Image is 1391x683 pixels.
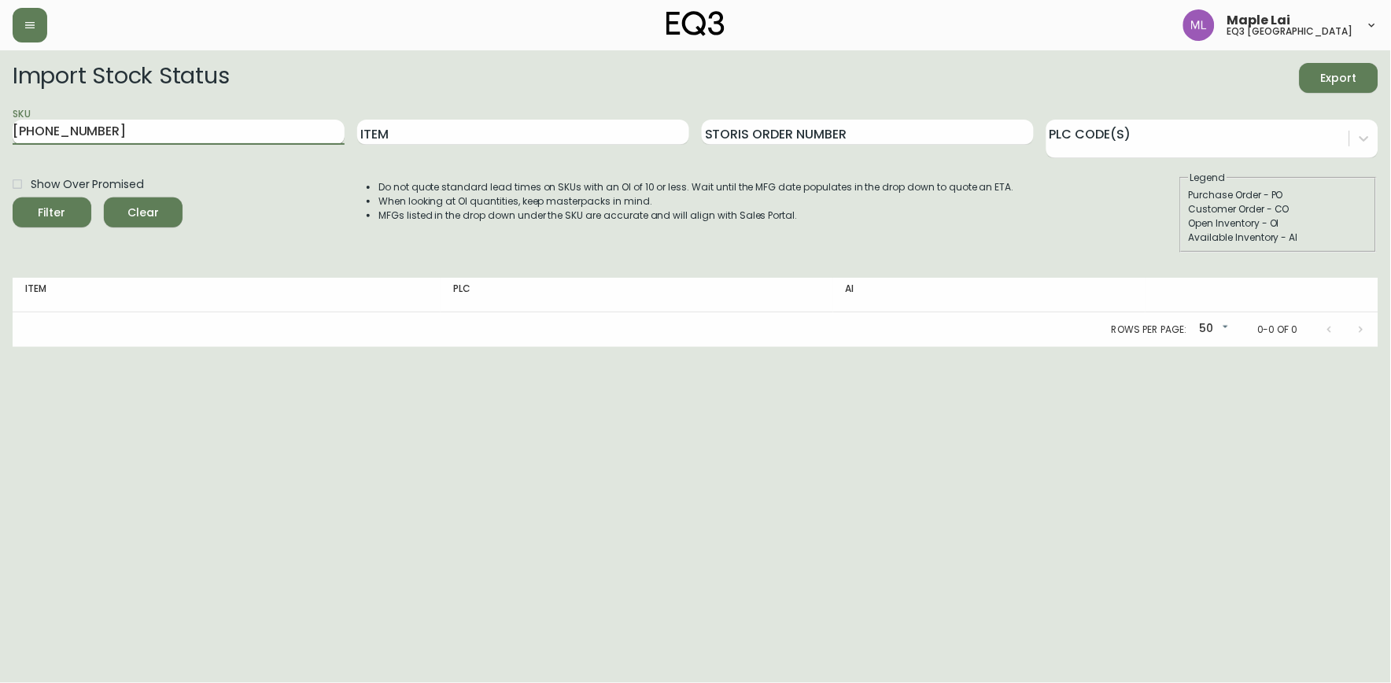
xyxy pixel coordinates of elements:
div: 50 [1193,316,1232,342]
p: Rows per page: [1112,323,1186,337]
span: Clear [116,203,170,223]
button: Clear [104,198,183,227]
div: Available Inventory - AI [1189,231,1368,245]
li: When looking at OI quantities, keep masterpacks in mind. [378,194,1014,209]
p: 0-0 of 0 [1257,323,1298,337]
h5: eq3 [GEOGRAPHIC_DATA] [1227,27,1353,36]
legend: Legend [1189,171,1227,185]
div: Purchase Order - PO [1189,188,1368,202]
div: Open Inventory - OI [1189,216,1368,231]
img: logo [666,11,725,36]
th: PLC [441,278,833,312]
span: Show Over Promised [31,176,143,193]
h2: Import Stock Status [13,63,229,93]
button: Export [1300,63,1378,93]
button: Filter [13,198,91,227]
div: Filter [39,203,66,223]
span: Export [1312,68,1366,88]
span: Maple Lai [1227,14,1291,27]
img: 61e28cffcf8cc9f4e300d877dd684943 [1183,9,1215,41]
th: Item [13,278,441,312]
li: MFGs listed in the drop down under the SKU are accurate and will align with Sales Portal. [378,209,1014,223]
li: Do not quote standard lead times on SKUs with an OI of 10 or less. Wait until the MFG date popula... [378,180,1014,194]
div: Customer Order - CO [1189,202,1368,216]
th: AI [833,278,1146,312]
